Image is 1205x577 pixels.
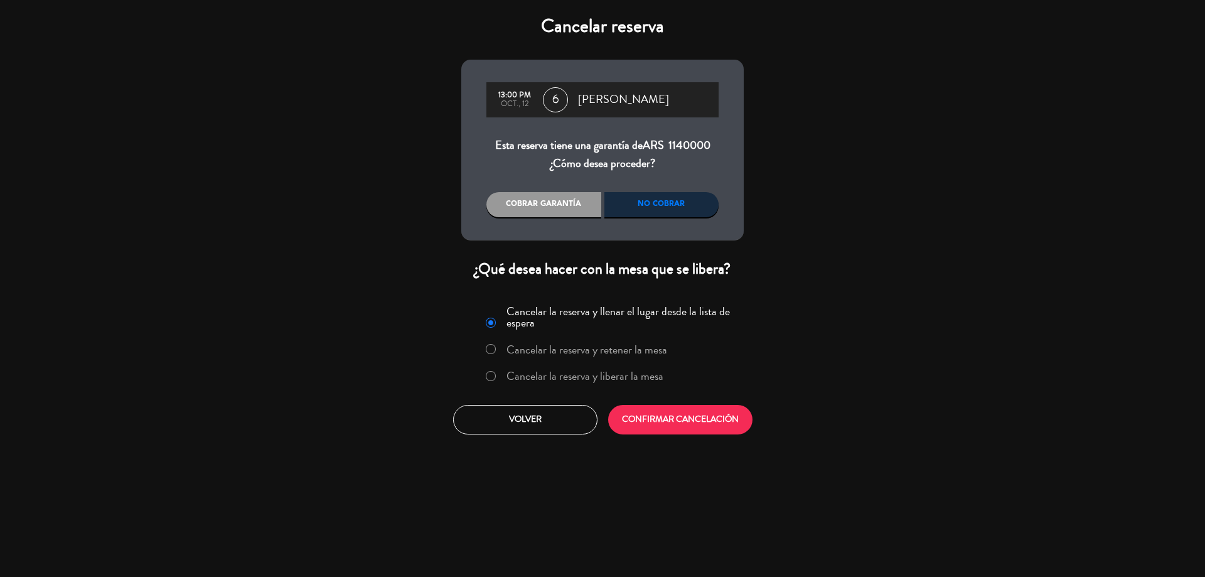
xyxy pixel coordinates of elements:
div: oct., 12 [493,100,537,109]
span: 6 [543,87,568,112]
div: 13:00 PM [493,91,537,100]
label: Cancelar la reserva y liberar la mesa [506,370,663,382]
h4: Cancelar reserva [461,15,744,38]
div: No cobrar [604,192,719,217]
div: Cobrar garantía [486,192,601,217]
span: [PERSON_NAME] [578,90,669,109]
span: 1140000 [668,137,710,153]
span: ARS [643,137,664,153]
button: Volver [453,405,597,434]
div: ¿Qué desea hacer con la mesa que se libera? [461,259,744,279]
button: CONFIRMAR CANCELACIÓN [608,405,752,434]
label: Cancelar la reserva y retener la mesa [506,344,667,355]
label: Cancelar la reserva y llenar el lugar desde la lista de espera [506,306,736,328]
div: Esta reserva tiene una garantía de ¿Cómo desea proceder? [486,136,719,173]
